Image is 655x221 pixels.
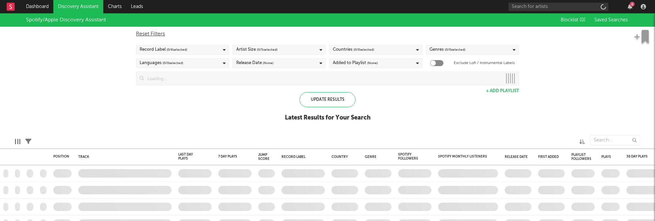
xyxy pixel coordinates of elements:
div: Record Label [140,46,187,54]
input: Search for artists [508,3,608,11]
label: Exclude Lofi / Instrumental Labels [454,59,515,67]
div: 6 [630,2,635,7]
div: Latest Results for Your Search [285,114,370,122]
span: Saved Searches [594,18,629,22]
div: Plays [601,155,611,159]
span: ( 0 / 0 selected) [353,46,374,54]
div: Release Date [236,59,274,67]
div: Jump Score [258,153,270,161]
div: 30 Day Plays [626,155,650,159]
div: Spotify Monthly Listeners [438,155,488,159]
div: Track [78,155,168,159]
div: Release Date [505,155,528,159]
span: ( 0 / 0 selected) [163,59,183,67]
div: Added to Playlist [333,59,378,67]
div: Record Label [282,155,322,159]
span: (None) [263,59,274,67]
button: Saved Searches [592,17,629,23]
span: ( 0 ) [580,18,585,22]
div: Filters [25,132,31,151]
span: ( 0 / 0 selected) [445,46,465,54]
div: Edit Columns [15,132,20,151]
div: First Added [538,155,561,159]
div: Last Day Plays [178,153,202,161]
div: Playlist Followers [571,153,591,161]
input: Search... [590,135,640,145]
div: Artist Size [236,46,278,54]
div: Spotify/Apple Discovery Assistant [26,16,106,24]
div: 7 Day Plays [218,155,242,159]
span: ( 0 / 5 selected) [257,46,278,54]
div: Position [53,155,69,159]
div: Genres [429,46,465,54]
div: Country [331,155,355,159]
span: (None) [367,59,378,67]
div: Spotify Followers [398,153,421,161]
input: Loading... [144,72,502,85]
div: Countries [333,46,374,54]
span: ( 0 / 6 selected) [167,46,187,54]
button: + Add Playlist [486,89,519,93]
span: Blocklist [561,18,585,22]
div: Languages [140,59,183,67]
button: 6 [628,4,632,9]
div: Update Results [300,92,355,107]
div: Genre [365,155,388,159]
div: Reset Filters [136,30,519,38]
